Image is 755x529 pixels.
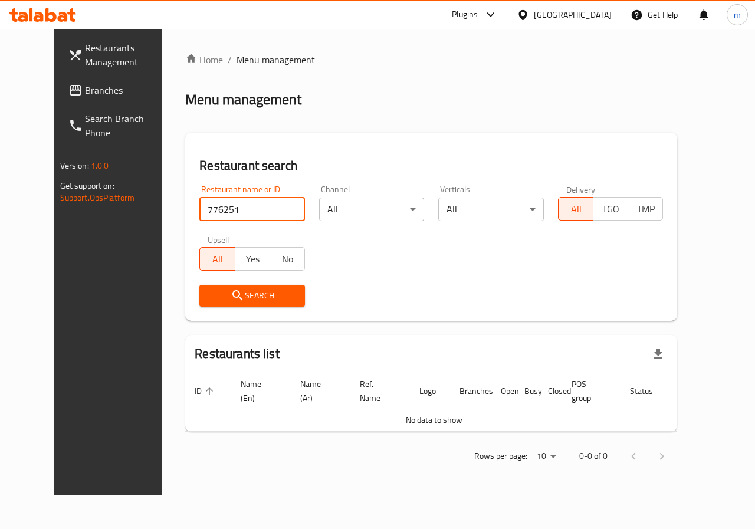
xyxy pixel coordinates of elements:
a: Home [185,52,223,67]
span: No [275,251,300,268]
span: Search [209,288,296,303]
button: TMP [628,197,663,221]
span: Version: [60,158,89,173]
div: Rows per page: [532,448,560,465]
div: Export file [644,340,672,368]
a: Restaurants Management [59,34,180,76]
button: TGO [593,197,628,221]
input: Search for restaurant name or ID.. [199,198,305,221]
th: Branches [450,373,491,409]
nav: breadcrumb [185,52,677,67]
span: 1.0.0 [91,158,109,173]
label: Upsell [208,235,229,244]
span: Restaurants Management [85,41,171,69]
span: m [734,8,741,21]
span: Get support on: [60,178,114,193]
span: All [563,201,589,218]
span: Status [630,384,668,398]
th: Closed [539,373,562,409]
button: Yes [235,247,270,271]
a: Search Branch Phone [59,104,180,147]
span: TGO [598,201,623,218]
div: Plugins [452,8,478,22]
p: 0-0 of 0 [579,449,608,464]
button: No [270,247,305,271]
button: Search [199,285,305,307]
span: POS group [572,377,606,405]
h2: Restaurants list [195,345,279,363]
span: Ref. Name [360,377,396,405]
th: Logo [410,373,450,409]
a: Branches [59,76,180,104]
th: Open [491,373,515,409]
li: / [228,52,232,67]
span: No data to show [406,412,462,428]
span: Menu management [237,52,315,67]
span: Name (En) [241,377,277,405]
table: enhanced table [185,373,723,432]
h2: Menu management [185,90,301,109]
button: All [558,197,593,221]
p: Rows per page: [474,449,527,464]
button: All [199,247,235,271]
label: Delivery [566,185,596,193]
span: Name (Ar) [300,377,336,405]
span: All [205,251,230,268]
span: TMP [633,201,658,218]
h2: Restaurant search [199,157,663,175]
span: Branches [85,83,171,97]
a: Support.OpsPlatform [60,190,135,205]
span: Search Branch Phone [85,111,171,140]
span: ID [195,384,217,398]
div: All [319,198,425,221]
th: Busy [515,373,539,409]
span: Yes [240,251,265,268]
div: [GEOGRAPHIC_DATA] [534,8,612,21]
div: All [438,198,544,221]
